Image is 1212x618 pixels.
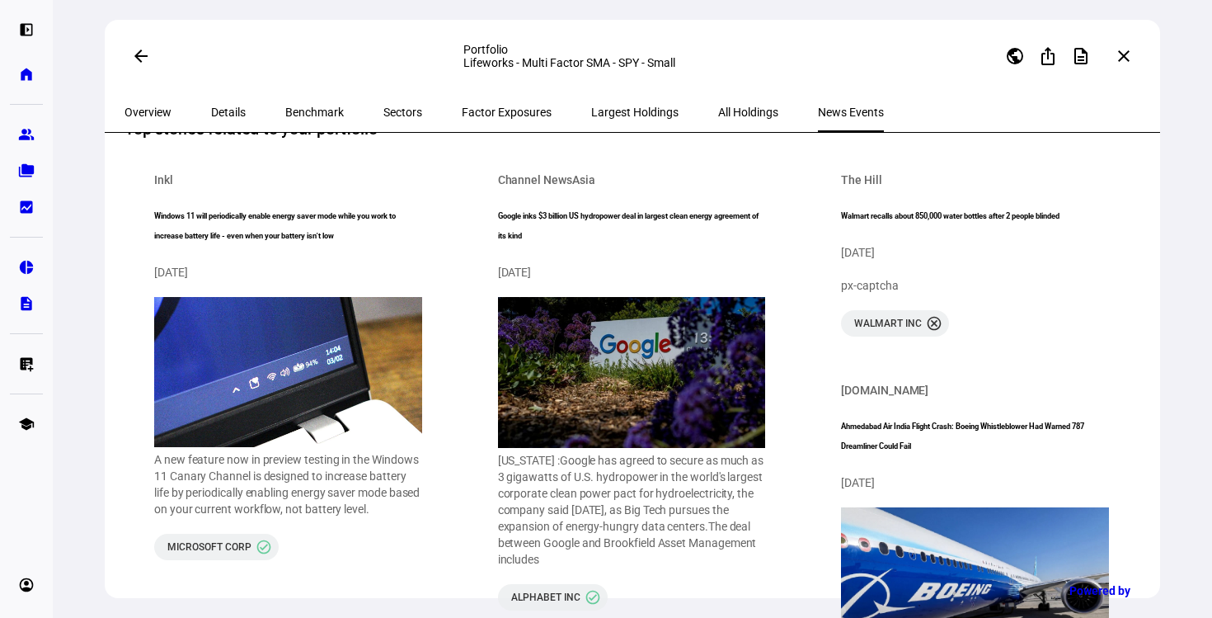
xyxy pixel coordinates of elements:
[841,277,1109,294] section: px-captcha
[498,264,766,281] div: [DATE]
[498,297,766,448] img: 2025-07-15t172217z_2_lynxmpel6e0e1_rtroptp_3_eu-alphabet-antitrust.jpg
[18,259,35,276] eth-mat-symbol: pie_chart
[18,21,35,38] eth-mat-symbol: left_panel_open
[1005,46,1025,66] mat-icon: public
[154,172,173,188] div: Inkl
[1061,575,1187,606] a: Powered by
[154,264,422,281] div: [DATE]
[585,589,601,606] mat-icon: check_circle
[154,451,422,517] section: A new feature now in preview testing in the Windows 11 Canary Channel is designed to increase bat...
[256,539,272,555] mat-icon: check_circle
[463,56,801,69] div: Lifeworks - Multi Factor SMA - SPY - Small
[841,417,1109,456] h6: Ahmedabad Air India Flight Crash: Boeing Whistleblower Had Warned 787 Dreamliner Could Fail
[383,106,422,118] span: Sectors
[841,206,1109,226] h6: Walmart recalls about 850,000 water bottles after 2 people blinded
[18,295,35,312] eth-mat-symbol: description
[10,287,43,320] a: description
[124,106,171,118] span: Overview
[10,191,43,224] a: bid_landscape
[154,297,422,448] img: 79dyCpaPEGrfb5QG5VbaoW-1280-80.jpg
[18,66,35,83] eth-mat-symbol: home
[818,106,884,118] span: News Events
[498,206,766,246] h6: Google inks $3 billion US hydropower deal in largest clean energy agreement of its kind
[10,118,43,151] a: group
[10,58,43,91] a: home
[718,106,778,118] span: All Holdings
[498,172,595,188] div: Channel NewsAsia
[854,317,922,330] span: WALMART INC
[18,416,35,432] eth-mat-symbol: school
[211,106,246,118] span: Details
[167,540,251,554] span: MICROSOFT CORP
[18,356,35,372] eth-mat-symbol: list_alt_add
[285,106,344,118] span: Benchmark
[1038,46,1058,66] mat-icon: ios_share
[10,154,43,187] a: folder_copy
[841,172,881,188] div: The Hill
[18,199,35,215] eth-mat-symbol: bid_landscape
[841,382,928,399] div: [DOMAIN_NAME]
[926,315,942,332] mat-icon: cancel
[18,577,35,593] eth-mat-symbol: account_circle
[462,106,552,118] span: Factor Exposures
[18,126,35,143] eth-mat-symbol: group
[154,206,422,246] h6: Windows 11 will periodically enable energy saver mode while you work to increase battery life - e...
[591,106,679,118] span: Largest Holdings
[1114,46,1134,66] mat-icon: close
[1071,46,1091,66] mat-icon: description
[841,244,1109,261] div: [DATE]
[511,591,580,604] span: ALPHABET INC
[131,46,151,66] mat-icon: arrow_back
[10,251,43,284] a: pie_chart
[18,163,35,179] eth-mat-symbol: folder_copy
[841,474,1109,491] div: [DATE]
[463,43,801,56] div: Portfolio
[498,452,766,568] section: [US_STATE] :Google has agreed to secure as much as 3 gigawatts of U.S. hydropower in the world's ...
